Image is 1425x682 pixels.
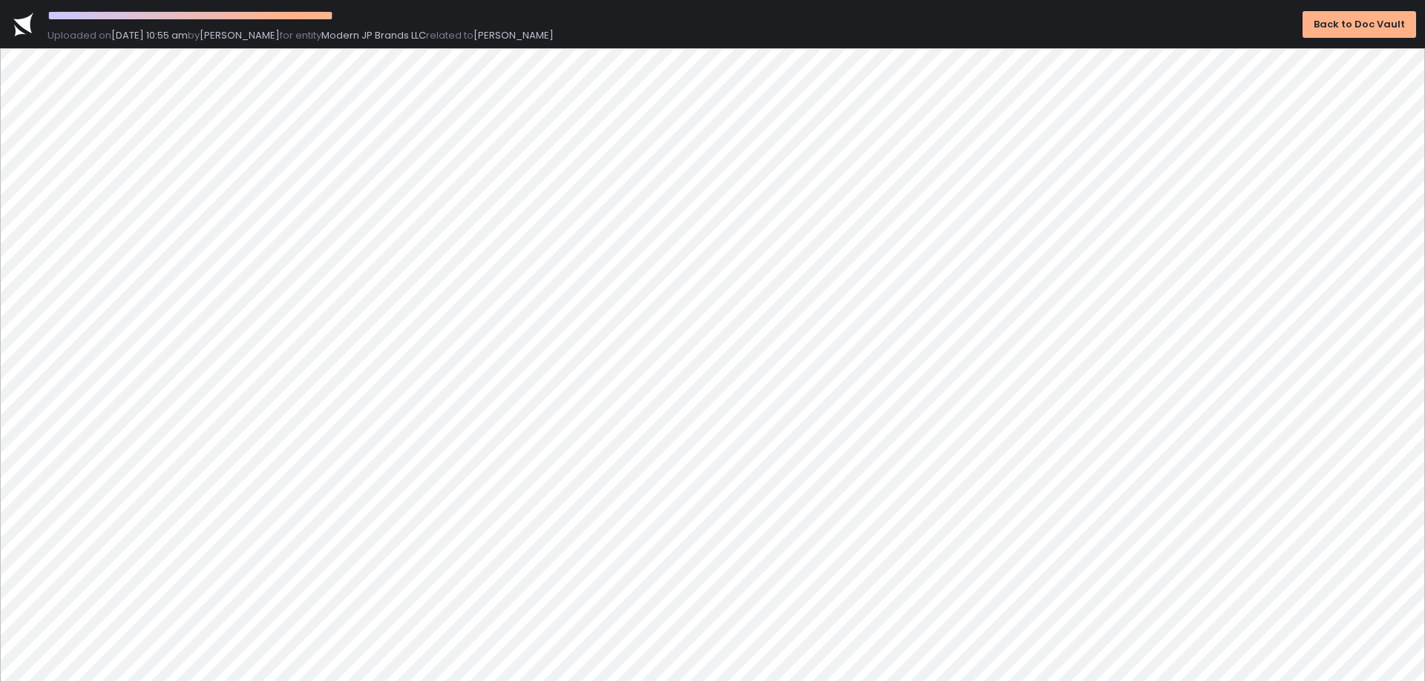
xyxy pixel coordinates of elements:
span: for entity [280,28,321,42]
span: by [188,28,200,42]
span: related to [426,28,474,42]
div: Back to Doc Vault [1314,18,1405,31]
span: Uploaded on [47,28,111,42]
span: Modern JP Brands LLC [321,28,426,42]
button: Back to Doc Vault [1303,11,1416,38]
span: [PERSON_NAME] [200,28,280,42]
span: [PERSON_NAME] [474,28,554,42]
span: [DATE] 10:55 am [111,28,188,42]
